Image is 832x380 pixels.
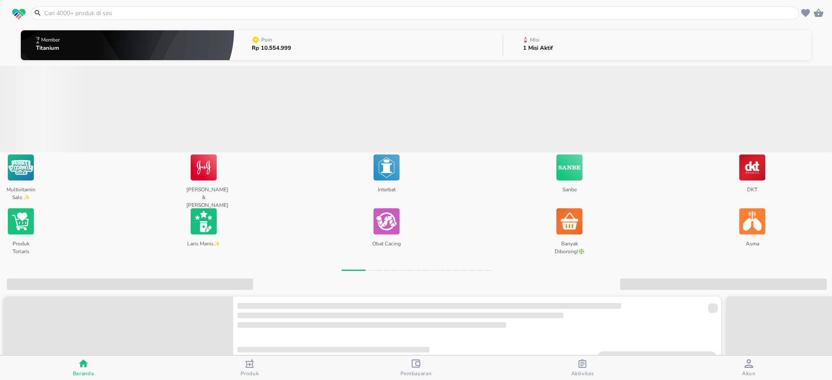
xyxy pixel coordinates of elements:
span: Akun [742,370,756,377]
button: Pembayaran [333,356,499,380]
button: Produk [166,356,333,380]
img: Obat Cacing [374,206,400,236]
p: Asma [735,237,769,255]
button: Akun [666,356,832,380]
img: Johnson & Johnson [191,152,217,183]
p: Member [41,37,60,42]
img: Asma [739,206,765,236]
img: Banyak Diborong!❇️ [556,206,582,236]
button: MemberTitanium [21,28,234,62]
p: Obat Cacing [369,237,403,255]
p: Poin [261,37,272,42]
img: logo_swiperx_s.bd005f3b.svg [12,9,26,20]
img: Sanbe [556,152,582,183]
p: 1 Misi Aktif [523,45,553,51]
p: Multivitamin Sale ✨ [3,183,38,201]
p: Sanbe [552,183,586,201]
button: Aktivitas [499,356,666,380]
button: Misi1 Misi Aktif [503,28,811,62]
img: Produk Terlaris [8,206,34,236]
p: Produk Terlaris [3,237,38,255]
button: PoinRp 10.554.999 [234,28,503,62]
p: Interbat [369,183,403,201]
span: Beranda [73,370,94,377]
img: Interbat [374,152,400,183]
img: DKT [739,152,765,183]
input: Cari 4000+ produk di sini [43,9,797,18]
span: Produk [240,370,259,377]
p: [PERSON_NAME] & [PERSON_NAME] [186,183,221,201]
p: Titanium [36,45,62,51]
img: Laris Manis✨ [191,206,217,236]
span: Aktivitas [571,370,594,377]
img: Multivitamin Sale ✨ [8,152,34,183]
p: Banyak Diborong!❇️ [552,237,586,255]
p: DKT [735,183,769,201]
p: Laris Manis✨ [186,237,221,255]
p: Misi [530,37,539,42]
p: Rp 10.554.999 [252,45,291,51]
span: Pembayaran [400,370,432,377]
